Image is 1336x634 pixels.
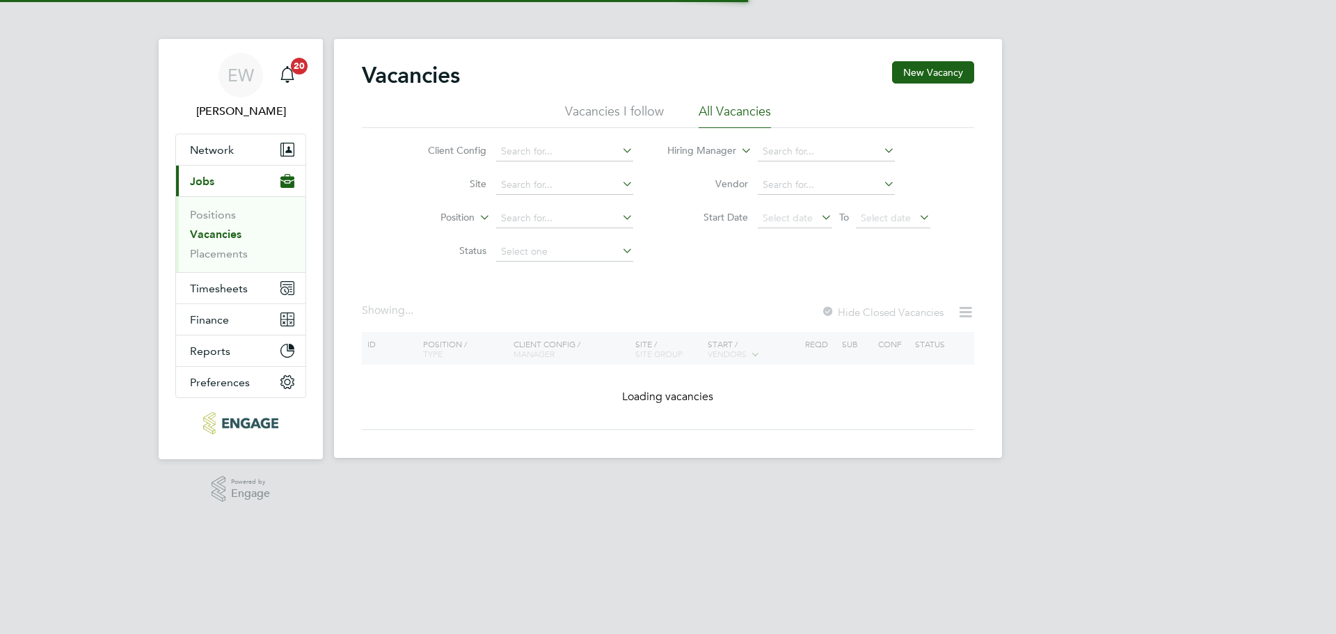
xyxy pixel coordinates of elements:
[758,175,895,195] input: Search for...
[699,103,771,128] li: All Vacancies
[231,488,270,500] span: Engage
[176,367,305,397] button: Preferences
[176,304,305,335] button: Finance
[496,175,633,195] input: Search for...
[668,177,748,190] label: Vendor
[656,144,736,158] label: Hiring Manager
[496,242,633,262] input: Select one
[176,134,305,165] button: Network
[159,39,323,459] nav: Main navigation
[861,212,911,224] span: Select date
[395,211,475,225] label: Position
[362,61,460,89] h2: Vacancies
[190,282,248,295] span: Timesheets
[763,212,813,224] span: Select date
[668,211,748,223] label: Start Date
[190,376,250,389] span: Preferences
[406,177,486,190] label: Site
[175,103,306,120] span: Ella Wratten
[190,247,248,260] a: Placements
[821,306,944,319] label: Hide Closed Vacancies
[406,144,486,157] label: Client Config
[190,143,234,157] span: Network
[175,412,306,434] a: Go to home page
[835,208,853,226] span: To
[362,303,416,318] div: Showing
[405,303,413,317] span: ...
[190,313,229,326] span: Finance
[190,228,241,241] a: Vacancies
[496,142,633,161] input: Search for...
[231,476,270,488] span: Powered by
[565,103,664,128] li: Vacancies I follow
[175,53,306,120] a: EW[PERSON_NAME]
[190,344,230,358] span: Reports
[496,209,633,228] input: Search for...
[190,175,214,188] span: Jobs
[212,476,271,502] a: Powered byEngage
[190,208,236,221] a: Positions
[228,66,254,84] span: EW
[406,244,486,257] label: Status
[203,412,278,434] img: blackstonerecruitment-logo-retina.png
[176,196,305,272] div: Jobs
[892,61,974,84] button: New Vacancy
[176,335,305,366] button: Reports
[758,142,895,161] input: Search for...
[176,273,305,303] button: Timesheets
[273,53,301,97] a: 20
[176,166,305,196] button: Jobs
[291,58,308,74] span: 20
